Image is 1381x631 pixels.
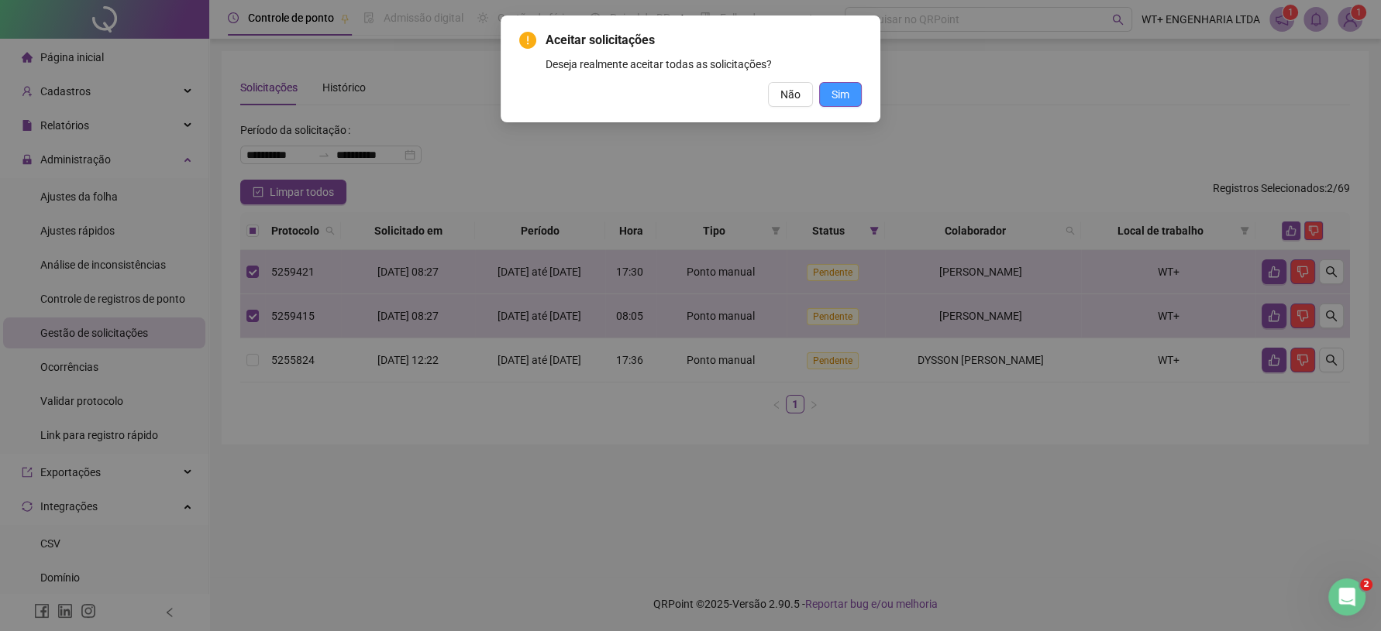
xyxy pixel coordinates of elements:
[546,56,862,73] div: Deseja realmente aceitar todas as solicitações?
[768,82,813,107] button: Não
[819,82,862,107] button: Sim
[1360,578,1372,591] span: 2
[780,86,801,103] span: Não
[546,31,862,50] span: Aceitar solicitações
[519,32,536,49] span: exclamation-circle
[1328,578,1366,616] iframe: Intercom live chat
[832,86,849,103] span: Sim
